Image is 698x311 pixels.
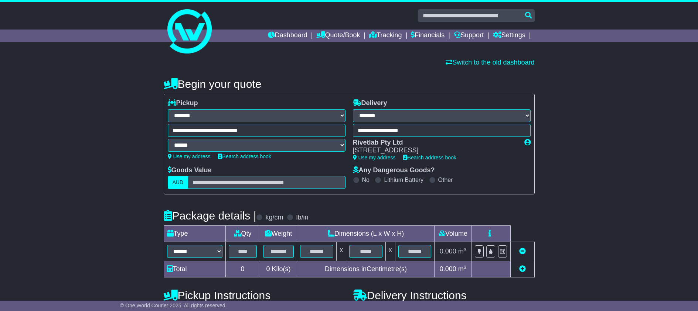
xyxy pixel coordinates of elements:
[260,261,297,277] td: Kilo(s)
[369,30,402,42] a: Tracking
[454,30,484,42] a: Support
[164,78,535,90] h4: Begin your quote
[353,99,387,107] label: Delivery
[362,176,370,183] label: No
[168,153,211,159] a: Use my address
[168,99,198,107] label: Pickup
[464,247,467,252] sup: 3
[353,155,396,160] a: Use my address
[337,242,346,261] td: x
[218,153,271,159] a: Search address book
[353,146,517,155] div: [STREET_ADDRESS]
[385,242,395,261] td: x
[168,166,212,174] label: Goods Value
[440,248,456,255] span: 0.000
[384,176,423,183] label: Lithium Battery
[297,261,435,277] td: Dimensions in Centimetre(s)
[353,289,535,301] h4: Delivery Instructions
[316,30,360,42] a: Quote/Book
[164,289,345,301] h4: Pickup Instructions
[458,248,467,255] span: m
[446,59,534,66] a: Switch to the old dashboard
[440,265,456,273] span: 0.000
[353,139,517,147] div: Rivetlab Pty Ltd
[164,226,225,242] td: Type
[260,226,297,242] td: Weight
[296,214,308,222] label: lb/in
[403,155,456,160] a: Search address book
[120,303,227,308] span: © One World Courier 2025. All rights reserved.
[438,176,453,183] label: Other
[493,30,525,42] a: Settings
[164,261,225,277] td: Total
[265,214,283,222] label: kg/cm
[168,176,188,189] label: AUD
[268,30,307,42] a: Dashboard
[353,166,435,174] label: Any Dangerous Goods?
[519,265,526,273] a: Add new item
[435,226,471,242] td: Volume
[225,261,260,277] td: 0
[458,265,467,273] span: m
[225,226,260,242] td: Qty
[266,265,270,273] span: 0
[464,265,467,270] sup: 3
[411,30,445,42] a: Financials
[164,210,256,222] h4: Package details |
[297,226,435,242] td: Dimensions (L x W x H)
[519,248,526,255] a: Remove this item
